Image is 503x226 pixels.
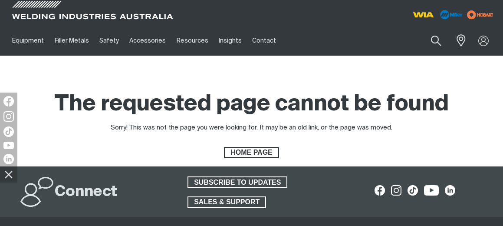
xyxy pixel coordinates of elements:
[187,196,266,208] a: SALES & SUPPORT
[247,26,281,56] a: Contact
[187,176,287,188] a: SUBSCRIBE TO UPDATES
[7,26,374,56] nav: Main
[1,167,16,182] img: hide socials
[3,154,14,164] img: LinkedIn
[49,26,94,56] a: Filler Metals
[214,26,247,56] a: Insights
[7,26,49,56] a: Equipment
[54,90,449,119] h1: The requested page cannot be found
[421,30,451,51] button: Search products
[3,126,14,137] img: TikTok
[55,183,117,202] h2: Connect
[111,123,392,133] div: Sorry! This was not the page you were looking for. It may be an old link, or the page was moved.
[464,8,496,21] img: miller
[3,96,14,106] img: Facebook
[225,147,278,158] span: HOME PAGE
[3,142,14,149] img: YouTube
[171,26,214,56] a: Resources
[124,26,171,56] a: Accessories
[188,196,265,208] span: SALES & SUPPORT
[94,26,124,56] a: Safety
[3,111,14,122] img: Instagram
[188,176,286,188] span: SUBSCRIBE TO UPDATES
[411,30,451,51] input: Search product name or item no.
[224,147,279,158] a: HOME PAGE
